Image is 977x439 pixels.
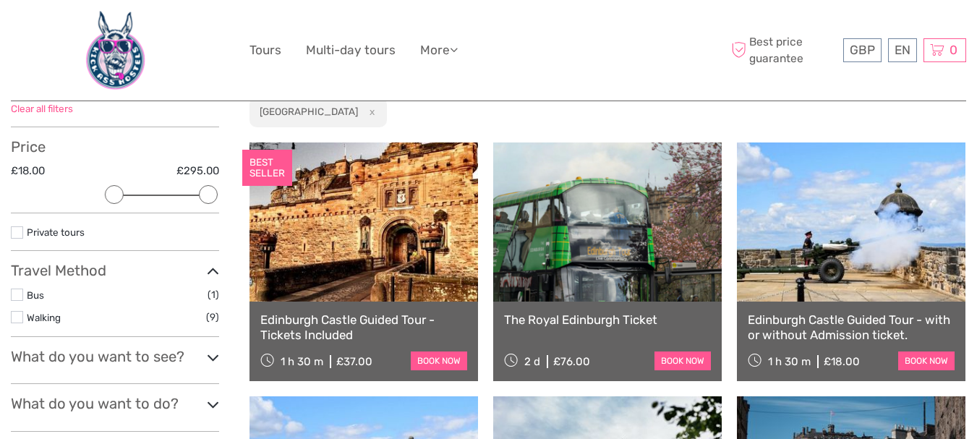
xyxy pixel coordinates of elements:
[336,355,372,368] div: £37.00
[249,40,281,61] a: Tours
[654,351,711,370] a: book now
[206,309,219,325] span: (9)
[947,43,960,57] span: 0
[11,163,45,179] label: £18.00
[27,289,44,301] a: Bus
[76,11,155,90] img: 660-bd12cdf7-bf22-40b3-a2d0-3f373e959a83_logo_big.jpg
[27,226,85,238] a: Private tours
[360,104,380,119] button: x
[20,25,163,37] p: We're away right now. Please check back later!
[260,312,467,342] a: Edinburgh Castle Guided Tour - Tickets Included
[242,150,292,186] div: BEST SELLER
[27,312,61,323] a: Walking
[208,286,219,303] span: (1)
[768,355,811,368] span: 1 h 30 m
[260,106,358,117] h2: [GEOGRAPHIC_DATA]
[728,34,840,66] span: Best price guarantee
[824,355,860,368] div: £18.00
[11,395,219,412] h3: What do you want to do?
[176,163,219,179] label: £295.00
[166,22,184,40] button: Open LiveChat chat widget
[748,312,955,342] a: Edinburgh Castle Guided Tour - with or without Admission ticket.
[281,355,323,368] span: 1 h 30 m
[306,40,396,61] a: Multi-day tours
[888,38,917,62] div: EN
[11,348,219,365] h3: What do you want to see?
[850,43,875,57] span: GBP
[420,40,458,61] a: More
[553,355,590,368] div: £76.00
[11,262,219,279] h3: Travel Method
[898,351,955,370] a: book now
[504,312,711,327] a: The Royal Edinburgh Ticket
[11,138,219,155] h3: Price
[11,103,73,114] a: Clear all filters
[524,355,540,368] span: 2 d
[411,351,467,370] a: book now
